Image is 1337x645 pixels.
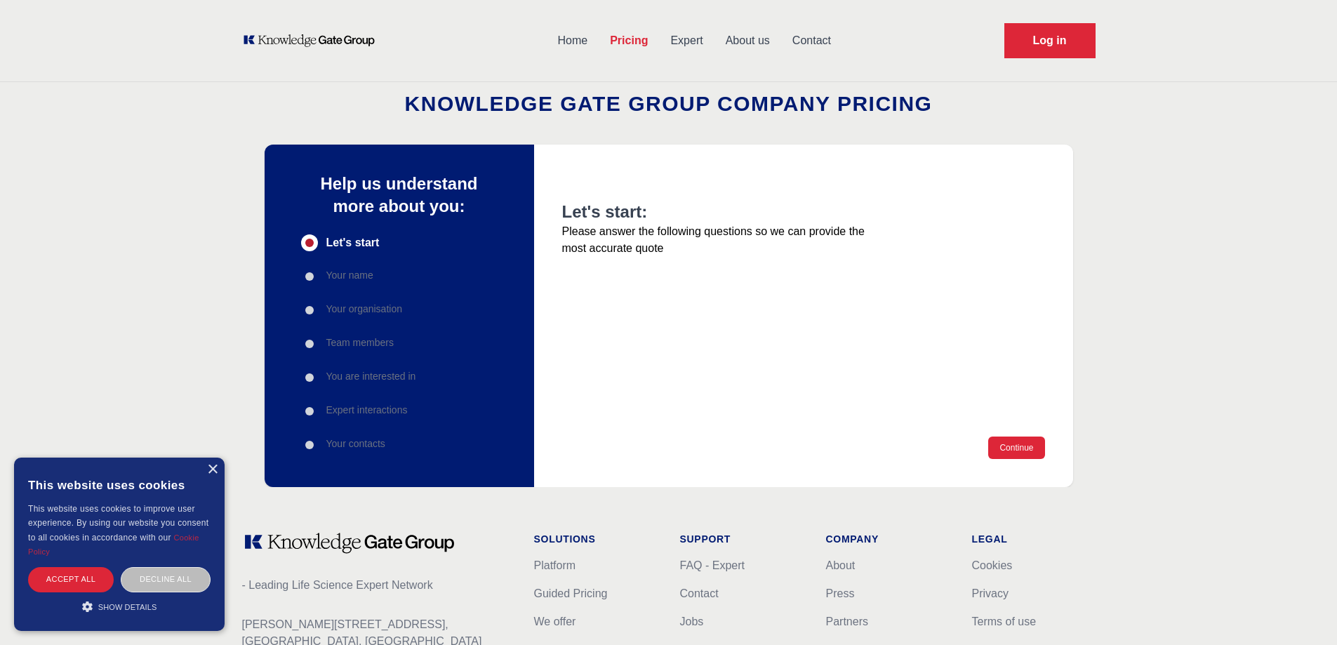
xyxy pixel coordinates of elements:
div: Accept all [28,567,114,592]
p: You are interested in [326,369,416,383]
a: Guided Pricing [534,587,608,599]
div: Show details [28,599,211,613]
a: Cookie Policy [28,533,199,556]
p: Expert interactions [326,403,408,417]
div: Decline all [121,567,211,592]
a: KOL Knowledge Platform: Talk to Key External Experts (KEE) [242,34,385,48]
p: Help us understand more about you: [301,173,498,218]
p: Your contacts [326,437,385,451]
a: Terms of use [972,616,1037,627]
h1: Company [826,532,950,546]
a: About [826,559,856,571]
h1: Solutions [534,532,658,546]
div: This website uses cookies [28,468,211,502]
iframe: Chat Widget [1267,578,1337,645]
h1: Support [680,532,804,546]
p: Please answer the following questions so we can provide the most accurate quote [562,223,877,257]
a: Cookies [972,559,1013,571]
a: Platform [534,559,576,571]
span: Let's start [326,234,380,251]
a: About us [714,22,781,59]
p: Team members [326,335,394,350]
span: This website uses cookies to improve user experience. By using our website you consent to all coo... [28,504,208,543]
button: Continue [988,437,1044,459]
div: Close [207,465,218,475]
a: We offer [534,616,576,627]
span: Show details [98,603,157,611]
a: Press [826,587,855,599]
p: Your organisation [326,302,402,316]
a: Privacy [972,587,1009,599]
a: Partners [826,616,868,627]
div: Progress [301,234,498,453]
p: - Leading Life Science Expert Network [242,577,512,594]
a: Pricing [599,22,659,59]
div: Widget chat [1267,578,1337,645]
h1: Legal [972,532,1096,546]
a: Request Demo [1004,23,1096,58]
a: Home [547,22,599,59]
h2: Let's start: [562,201,877,223]
a: Jobs [680,616,704,627]
a: FAQ - Expert [680,559,745,571]
a: Expert [659,22,714,59]
a: Contact [781,22,842,59]
p: Your name [326,268,373,282]
a: Contact [680,587,719,599]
